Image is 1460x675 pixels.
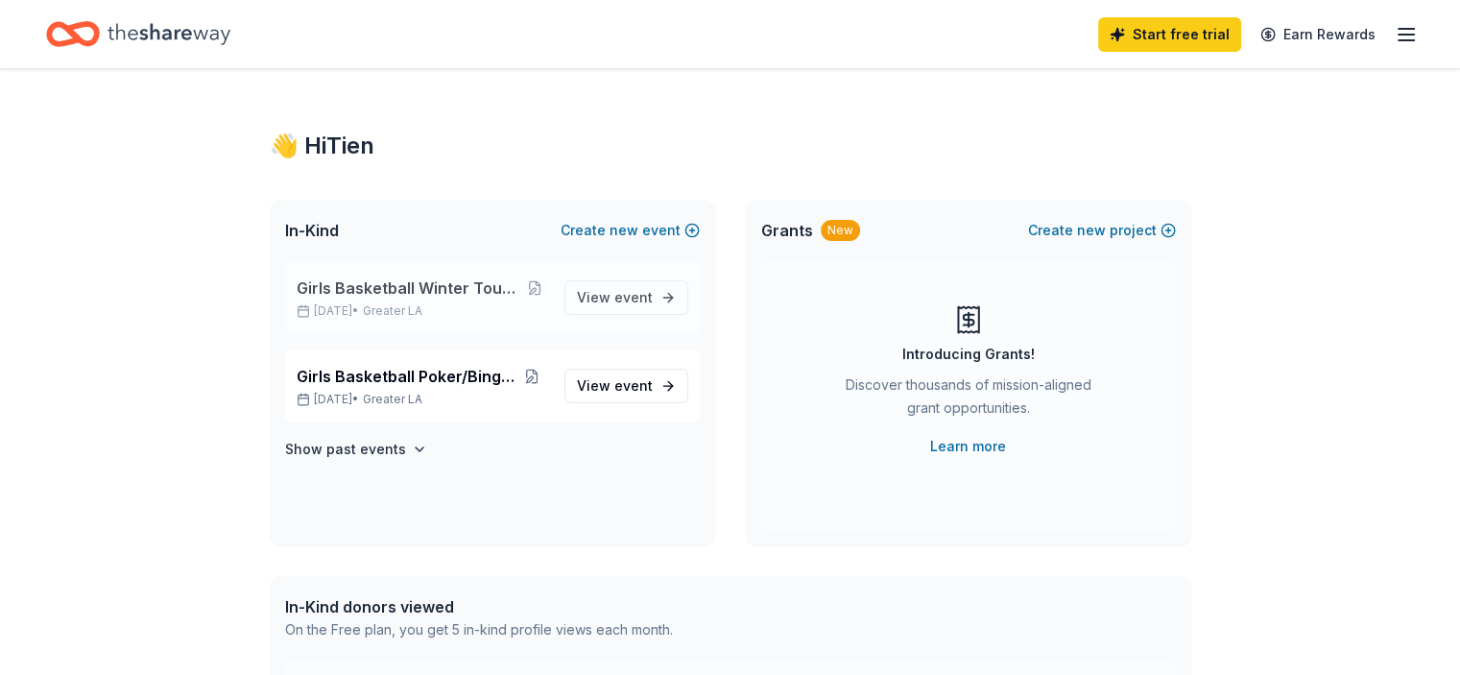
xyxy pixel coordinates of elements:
div: New [821,220,860,241]
span: new [1077,219,1106,242]
span: Grants [761,219,813,242]
div: 👋 Hi Tien [270,131,1191,161]
span: Girls Basketball Winter Tournament Trip [297,277,520,300]
span: In-Kind [285,219,339,242]
h4: Show past events [285,438,406,461]
button: Createnewproject [1028,219,1176,242]
a: Learn more [930,435,1006,458]
a: Start free trial [1098,17,1241,52]
span: Greater LA [363,392,422,407]
span: Greater LA [363,303,422,319]
span: event [614,377,653,394]
div: Discover thousands of mission-aligned grant opportunities. [838,374,1099,427]
a: View event [564,369,688,403]
div: In-Kind donors viewed [285,595,673,618]
span: Girls Basketball Poker/Bingo Night [297,365,516,388]
a: View event [564,280,688,315]
div: On the Free plan, you get 5 in-kind profile views each month. [285,618,673,641]
span: View [577,286,653,309]
p: [DATE] • [297,392,549,407]
a: Home [46,12,230,57]
span: event [614,289,653,305]
a: Earn Rewards [1249,17,1387,52]
button: Show past events [285,438,427,461]
p: [DATE] • [297,303,549,319]
span: View [577,374,653,398]
span: new [610,219,638,242]
button: Createnewevent [561,219,700,242]
div: Introducing Grants! [902,343,1035,366]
